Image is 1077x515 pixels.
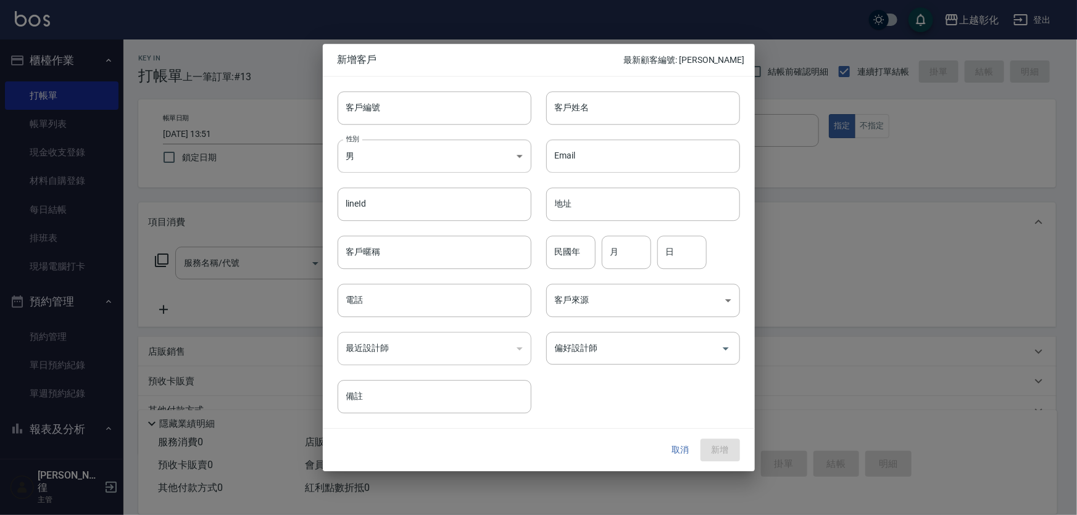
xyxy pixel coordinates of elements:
div: 男 [338,139,531,173]
label: 性別 [346,134,359,143]
button: Open [716,339,736,358]
span: 新增客戶 [338,54,624,66]
p: 最新顧客編號: [PERSON_NAME] [624,54,745,67]
button: 取消 [661,439,701,462]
